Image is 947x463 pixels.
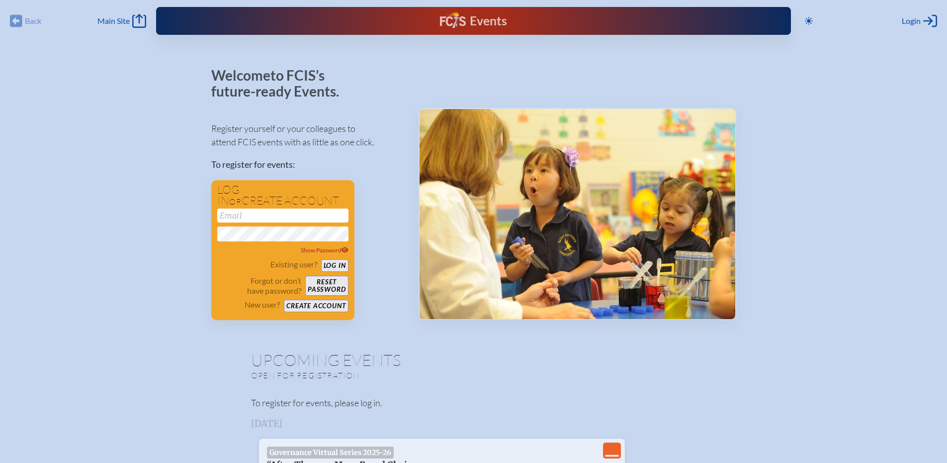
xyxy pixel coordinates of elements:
h1: Log in create account [217,184,348,207]
p: To register for events, please log in. [251,396,696,410]
button: Create account [284,300,348,312]
span: Login [902,16,921,26]
h1: Upcoming Events [251,352,696,368]
span: Governance Virtual Series 2025-26 [267,447,394,459]
p: New user? [245,300,280,310]
span: Show Password [301,246,348,254]
input: Email [217,209,348,223]
p: Forgot or don’t have password? [217,276,302,296]
p: Existing user? [270,259,317,269]
div: FCIS Events — Future ready [331,12,616,30]
span: Main Site [97,16,130,26]
p: Welcome to FCIS’s future-ready Events. [211,68,350,99]
p: Register yourself or your colleagues to attend FCIS events with as little as one click. [211,122,403,149]
p: Open for registration [251,370,514,380]
img: Events [420,109,735,319]
button: Resetpassword [305,276,348,296]
a: Main Site [97,14,146,28]
p: To register for events: [211,158,403,171]
h3: [DATE] [251,419,696,429]
span: or [229,197,242,207]
button: Log in [321,259,348,272]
